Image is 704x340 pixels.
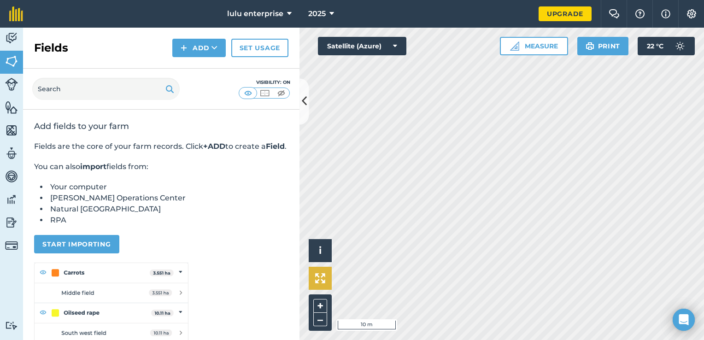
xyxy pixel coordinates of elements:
img: svg+xml;base64,PD94bWwgdmVyc2lvbj0iMS4wIiBlbmNvZGluZz0idXRmLTgiPz4KPCEtLSBHZW5lcmF0b3I6IEFkb2JlIE... [5,78,18,91]
span: lulu enterprise [227,8,283,19]
img: A question mark icon [634,9,645,18]
a: Upgrade [539,6,592,21]
a: Set usage [231,39,288,57]
button: Print [577,37,629,55]
img: svg+xml;base64,PD94bWwgdmVyc2lvbj0iMS4wIiBlbmNvZGluZz0idXRmLTgiPz4KPCEtLSBHZW5lcmF0b3I6IEFkb2JlIE... [5,170,18,183]
img: svg+xml;base64,PD94bWwgdmVyc2lvbj0iMS4wIiBlbmNvZGluZz0idXRmLTgiPz4KPCEtLSBHZW5lcmF0b3I6IEFkb2JlIE... [5,147,18,160]
img: svg+xml;base64,PHN2ZyB4bWxucz0iaHR0cDovL3d3dy53My5vcmcvMjAwMC9zdmciIHdpZHRoPSI1NiIgaGVpZ2h0PSI2MC... [5,100,18,114]
strong: Field [266,142,285,151]
p: Fields are the core of your farm records. Click to create a . [34,141,288,152]
img: svg+xml;base64,PHN2ZyB4bWxucz0iaHR0cDovL3d3dy53My5vcmcvMjAwMC9zdmciIHdpZHRoPSIxNyIgaGVpZ2h0PSIxNy... [661,8,670,19]
img: svg+xml;base64,PD94bWwgdmVyc2lvbj0iMS4wIiBlbmNvZGluZz0idXRmLTgiPz4KPCEtLSBHZW5lcmF0b3I6IEFkb2JlIE... [5,321,18,330]
img: Four arrows, one pointing top left, one top right, one bottom right and the last bottom left [315,273,325,283]
img: fieldmargin Logo [9,6,23,21]
button: – [313,313,327,326]
button: Measure [500,37,568,55]
span: 22 ° C [647,37,663,55]
img: svg+xml;base64,PD94bWwgdmVyc2lvbj0iMS4wIiBlbmNvZGluZz0idXRmLTgiPz4KPCEtLSBHZW5lcmF0b3I6IEFkb2JlIE... [5,31,18,45]
button: Add [172,39,226,57]
img: svg+xml;base64,PD94bWwgdmVyc2lvbj0iMS4wIiBlbmNvZGluZz0idXRmLTgiPz4KPCEtLSBHZW5lcmF0b3I6IEFkb2JlIE... [5,216,18,229]
p: You can also fields from: [34,161,288,172]
img: svg+xml;base64,PHN2ZyB4bWxucz0iaHR0cDovL3d3dy53My5vcmcvMjAwMC9zdmciIHdpZHRoPSI1NiIgaGVpZ2h0PSI2MC... [5,123,18,137]
button: Start importing [34,235,119,253]
img: svg+xml;base64,PHN2ZyB4bWxucz0iaHR0cDovL3d3dy53My5vcmcvMjAwMC9zdmciIHdpZHRoPSI1NiIgaGVpZ2h0PSI2MC... [5,54,18,68]
img: Two speech bubbles overlapping with the left bubble in the forefront [609,9,620,18]
button: 22 °C [638,37,695,55]
button: i [309,239,332,262]
img: Ruler icon [510,41,519,51]
span: i [319,245,322,256]
img: svg+xml;base64,PHN2ZyB4bWxucz0iaHR0cDovL3d3dy53My5vcmcvMjAwMC9zdmciIHdpZHRoPSI1MCIgaGVpZ2h0PSI0MC... [276,88,287,98]
span: 2025 [308,8,326,19]
img: A cog icon [686,9,697,18]
h2: Add fields to your farm [34,121,288,132]
div: Visibility: On [239,79,290,86]
li: Your computer [48,182,288,193]
input: Search [32,78,180,100]
img: svg+xml;base64,PD94bWwgdmVyc2lvbj0iMS4wIiBlbmNvZGluZz0idXRmLTgiPz4KPCEtLSBHZW5lcmF0b3I6IEFkb2JlIE... [5,239,18,252]
img: svg+xml;base64,PHN2ZyB4bWxucz0iaHR0cDovL3d3dy53My5vcmcvMjAwMC9zdmciIHdpZHRoPSI1MCIgaGVpZ2h0PSI0MC... [242,88,254,98]
img: svg+xml;base64,PHN2ZyB4bWxucz0iaHR0cDovL3d3dy53My5vcmcvMjAwMC9zdmciIHdpZHRoPSIxOSIgaGVpZ2h0PSIyNC... [586,41,594,52]
li: Natural [GEOGRAPHIC_DATA] [48,204,288,215]
img: svg+xml;base64,PHN2ZyB4bWxucz0iaHR0cDovL3d3dy53My5vcmcvMjAwMC9zdmciIHdpZHRoPSIxOSIgaGVpZ2h0PSIyNC... [165,83,174,94]
strong: import [80,162,106,171]
div: Open Intercom Messenger [673,309,695,331]
img: svg+xml;base64,PD94bWwgdmVyc2lvbj0iMS4wIiBlbmNvZGluZz0idXRmLTgiPz4KPCEtLSBHZW5lcmF0b3I6IEFkb2JlIE... [671,37,689,55]
img: svg+xml;base64,PHN2ZyB4bWxucz0iaHR0cDovL3d3dy53My5vcmcvMjAwMC9zdmciIHdpZHRoPSI1MCIgaGVpZ2h0PSI0MC... [259,88,270,98]
button: + [313,299,327,313]
h2: Fields [34,41,68,55]
strong: +ADD [203,142,225,151]
button: Satellite (Azure) [318,37,406,55]
li: [PERSON_NAME] Operations Center [48,193,288,204]
img: svg+xml;base64,PD94bWwgdmVyc2lvbj0iMS4wIiBlbmNvZGluZz0idXRmLTgiPz4KPCEtLSBHZW5lcmF0b3I6IEFkb2JlIE... [5,193,18,206]
img: svg+xml;base64,PHN2ZyB4bWxucz0iaHR0cDovL3d3dy53My5vcmcvMjAwMC9zdmciIHdpZHRoPSIxNCIgaGVpZ2h0PSIyNC... [181,42,187,53]
li: RPA [48,215,288,226]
